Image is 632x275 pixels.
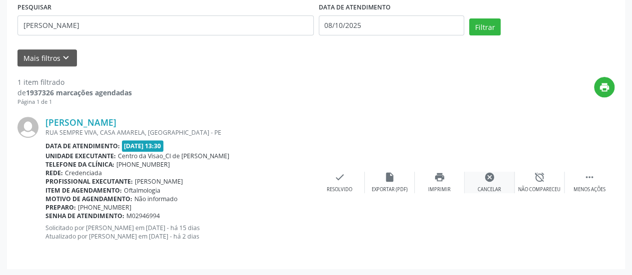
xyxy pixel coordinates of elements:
[45,212,124,220] b: Senha de atendimento:
[17,15,314,35] input: Nome, código do beneficiário ou CPF
[584,172,595,183] i: 
[45,152,116,160] b: Unidade executante:
[45,203,76,212] b: Preparo:
[478,186,501,193] div: Cancelar
[17,98,132,106] div: Página 1 de 1
[469,18,501,35] button: Filtrar
[45,195,132,203] b: Motivo de agendamento:
[60,52,71,63] i: keyboard_arrow_down
[45,186,122,195] b: Item de agendamento:
[78,203,131,212] span: [PHONE_NUMBER]
[122,140,164,152] span: [DATE] 13:30
[17,49,77,67] button: Mais filtroskeyboard_arrow_down
[65,169,102,177] span: Credenciada
[594,77,615,97] button: print
[434,172,445,183] i: print
[428,186,451,193] div: Imprimir
[319,15,464,35] input: Selecione um intervalo
[518,186,561,193] div: Não compareceu
[116,160,170,169] span: [PHONE_NUMBER]
[45,128,315,137] div: RUA SEMPRE VIVA, CASA AMARELA, [GEOGRAPHIC_DATA] - PE
[17,77,132,87] div: 1 item filtrado
[118,152,229,160] span: Centro da Visao_Cl de [PERSON_NAME]
[17,87,132,98] div: de
[45,169,63,177] b: Rede:
[574,186,606,193] div: Menos ações
[334,172,345,183] i: check
[45,142,120,150] b: Data de atendimento:
[534,172,545,183] i: alarm_off
[484,172,495,183] i: cancel
[126,212,160,220] span: M02946994
[134,195,177,203] span: Não informado
[26,88,132,97] strong: 1937326 marcações agendadas
[45,177,133,186] b: Profissional executante:
[124,186,160,195] span: Oftalmologia
[45,160,114,169] b: Telefone da clínica:
[45,117,116,128] a: [PERSON_NAME]
[372,186,408,193] div: Exportar (PDF)
[599,82,610,93] i: print
[135,177,183,186] span: [PERSON_NAME]
[384,172,395,183] i: insert_drive_file
[17,117,38,138] img: img
[45,224,315,241] p: Solicitado por [PERSON_NAME] em [DATE] - há 15 dias Atualizado por [PERSON_NAME] em [DATE] - há 2...
[327,186,352,193] div: Resolvido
